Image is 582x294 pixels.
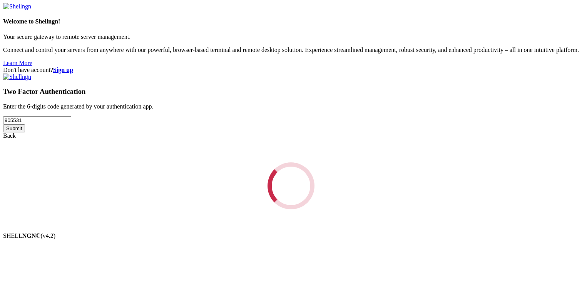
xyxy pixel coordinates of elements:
h4: Welcome to Shellngn! [3,18,579,25]
a: Back [3,132,16,139]
p: Enter the 6-digits code generated by your authentication app. [3,103,579,110]
img: Shellngn [3,3,31,10]
span: 4.2.0 [41,232,56,239]
div: Loading... [261,155,322,217]
p: Connect and control your servers from anywhere with our powerful, browser-based terminal and remo... [3,47,579,53]
p: Your secure gateway to remote server management. [3,33,579,40]
div: Don't have account? [3,67,579,73]
a: Learn More [3,60,32,66]
input: Submit [3,124,25,132]
input: Two factor code [3,116,71,124]
span: SHELL © [3,232,55,239]
b: NGN [22,232,36,239]
img: Shellngn [3,73,31,80]
h3: Two Factor Authentication [3,87,579,96]
a: Sign up [53,67,73,73]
